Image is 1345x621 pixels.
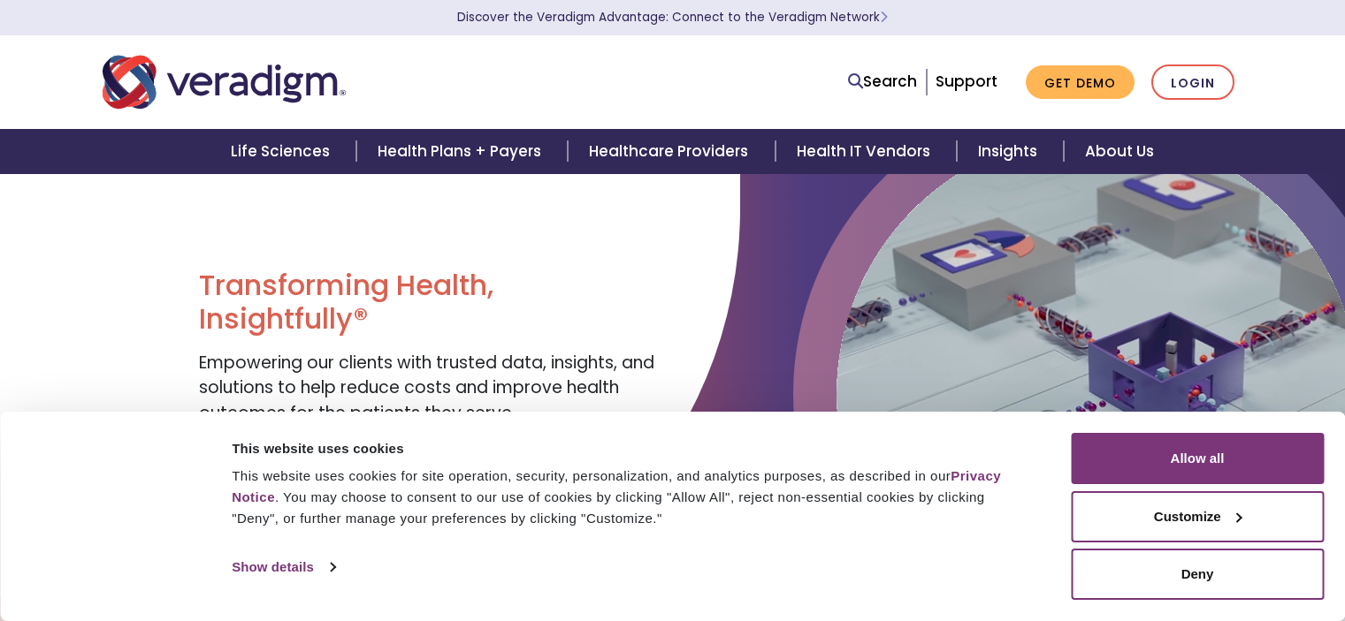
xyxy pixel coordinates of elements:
[880,9,888,26] span: Learn More
[232,466,1031,529] div: This website uses cookies for site operation, security, personalization, and analytics purposes, ...
[232,438,1031,459] div: This website uses cookies
[1151,64,1234,101] a: Login
[356,129,568,174] a: Health Plans + Payers
[1071,433,1324,484] button: Allow all
[776,129,957,174] a: Health IT Vendors
[199,269,659,337] h1: Transforming Health, Insightfully®
[1026,65,1135,100] a: Get Demo
[848,70,917,94] a: Search
[1064,129,1175,174] a: About Us
[210,129,356,174] a: Life Sciences
[199,351,654,425] span: Empowering our clients with trusted data, insights, and solutions to help reduce costs and improv...
[1071,549,1324,600] button: Deny
[957,129,1064,174] a: Insights
[232,554,334,580] a: Show details
[457,9,888,26] a: Discover the Veradigm Advantage: Connect to the Veradigm NetworkLearn More
[568,129,775,174] a: Healthcare Providers
[1071,491,1324,542] button: Customize
[936,71,997,92] a: Support
[103,53,346,111] img: Veradigm logo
